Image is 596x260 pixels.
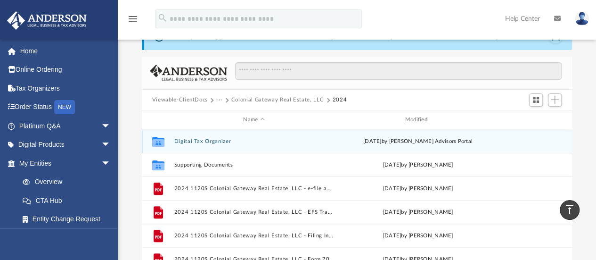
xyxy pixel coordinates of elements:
a: My Entitiesarrow_drop_down [7,154,125,173]
button: Digital Tax Organizer [174,138,334,144]
button: Switch to Grid View [529,93,543,107]
img: User Pic [575,12,589,25]
i: vertical_align_top [564,204,575,215]
a: Entity Change Request [13,210,125,229]
input: Search files and folders [235,62,562,80]
div: NEW [54,100,75,114]
a: Online Ordering [7,60,125,79]
div: id [502,116,568,124]
img: Anderson Advisors Platinum Portal [4,11,90,30]
a: Digital Productsarrow_drop_down [7,135,125,154]
div: [DATE] by [PERSON_NAME] [338,208,498,217]
button: 2024 [333,96,347,104]
div: [DATE] by [PERSON_NAME] [338,161,498,169]
button: Add [548,93,562,107]
button: Supporting Documents [174,162,334,168]
div: id [146,116,170,124]
i: search [157,13,168,23]
button: Colonial Gateway Real Estate, LLC [231,96,324,104]
div: [DATE] by [PERSON_NAME] [338,232,498,240]
div: [DATE] by [PERSON_NAME] Advisors Portal [338,137,498,146]
span: arrow_drop_down [101,135,120,155]
a: CTA Hub [13,191,125,210]
a: Order StatusNEW [7,98,125,117]
span: arrow_drop_down [101,117,120,136]
button: Viewable-ClientDocs [152,96,208,104]
a: Platinum Q&Aarrow_drop_down [7,117,125,135]
div: [DATE] by [PERSON_NAME] [338,185,498,193]
a: Tax Organizers [7,79,125,98]
a: Home [7,42,125,60]
a: Overview [13,173,125,192]
div: Modified [338,116,498,124]
button: ··· [216,96,222,104]
button: 2024 1120S Colonial Gateway Real Estate, LLC - EFS Transcript.pdf [174,209,334,215]
button: 2024 1120S Colonial Gateway Real Estate, LLC - e-file authorization - please sign.pdf [174,185,334,192]
a: vertical_align_top [560,200,580,220]
div: Name [173,116,334,124]
a: menu [127,18,139,25]
i: menu [127,13,139,25]
button: 2024 1120S Colonial Gateway Real Estate, LLC - Filing Instructions.pdf [174,233,334,239]
span: arrow_drop_down [101,154,120,173]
